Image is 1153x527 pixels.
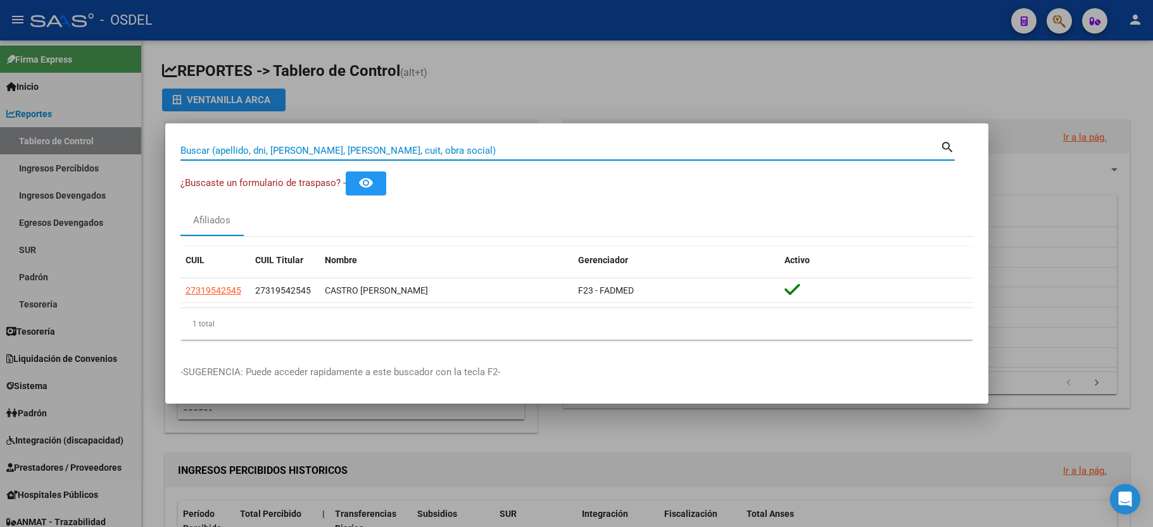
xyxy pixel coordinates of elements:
mat-icon: remove_red_eye [358,175,374,190]
div: 1 total [180,308,973,340]
mat-icon: search [940,139,955,154]
span: 27319542545 [255,285,311,295]
div: CASTRO [PERSON_NAME] [325,283,568,298]
span: F23 - FADMED [578,285,634,295]
div: Open Intercom Messenger [1110,484,1140,514]
span: CUIL [186,255,205,265]
span: Nombre [325,255,357,265]
span: CUIL Titular [255,255,303,265]
span: 27319542545 [186,285,241,295]
span: Activo [784,255,810,265]
p: -SUGERENCIA: Puede acceder rapidamente a este buscador con la tecla F2- [180,365,973,380]
datatable-header-cell: Nombre [320,247,573,274]
datatable-header-cell: Activo [779,247,973,274]
span: ¿Buscaste un formulario de traspaso? - [180,177,346,189]
span: Gerenciador [578,255,628,265]
datatable-header-cell: Gerenciador [573,247,779,274]
datatable-header-cell: CUIL Titular [250,247,320,274]
div: Afiliados [193,213,230,228]
datatable-header-cell: CUIL [180,247,250,274]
